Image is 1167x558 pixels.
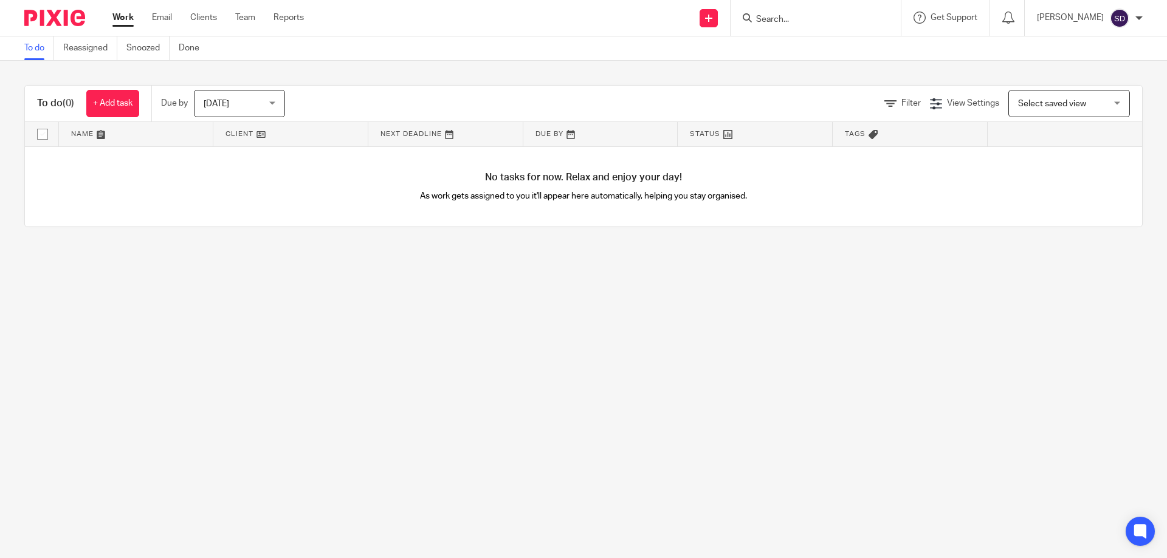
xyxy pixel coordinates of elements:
[947,99,999,107] span: View Settings
[274,12,304,24] a: Reports
[112,12,134,24] a: Work
[901,99,921,107] span: Filter
[845,131,866,137] span: Tags
[126,36,170,60] a: Snoozed
[24,36,54,60] a: To do
[190,12,217,24] a: Clients
[1110,9,1129,28] img: svg%3E
[86,90,139,117] a: + Add task
[1018,100,1086,108] span: Select saved view
[755,15,864,26] input: Search
[179,36,208,60] a: Done
[63,36,117,60] a: Reassigned
[931,13,977,22] span: Get Support
[24,10,85,26] img: Pixie
[305,190,863,202] p: As work gets assigned to you it'll appear here automatically, helping you stay organised.
[161,97,188,109] p: Due by
[152,12,172,24] a: Email
[204,100,229,108] span: [DATE]
[37,97,74,110] h1: To do
[25,171,1142,184] h4: No tasks for now. Relax and enjoy your day!
[1037,12,1104,24] p: [PERSON_NAME]
[63,98,74,108] span: (0)
[235,12,255,24] a: Team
